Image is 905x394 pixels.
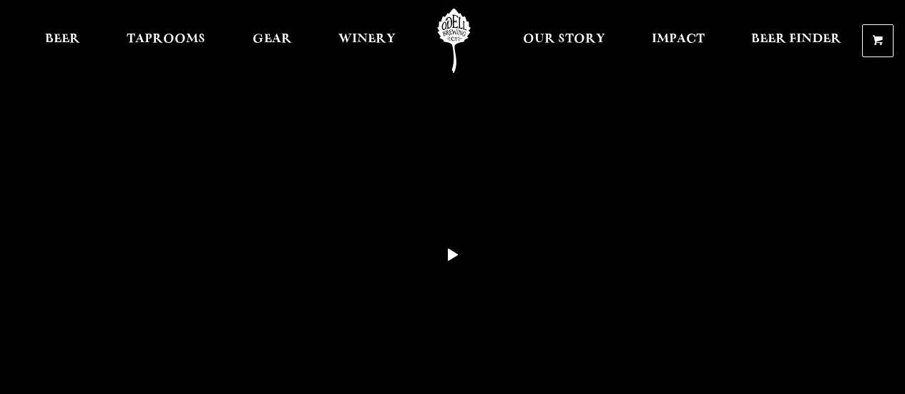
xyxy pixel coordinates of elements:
[742,9,851,73] a: Beer Finder
[652,34,705,45] span: Impact
[243,9,301,73] a: Gear
[117,9,215,73] a: Taprooms
[36,9,89,73] a: Beer
[127,34,205,45] span: Taprooms
[751,34,841,45] span: Beer Finder
[642,9,714,73] a: Impact
[329,9,405,73] a: Winery
[514,9,615,73] a: Our Story
[253,34,292,45] span: Gear
[523,34,605,45] span: Our Story
[427,9,481,73] a: Odell Home
[338,34,396,45] span: Winery
[45,34,80,45] span: Beer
